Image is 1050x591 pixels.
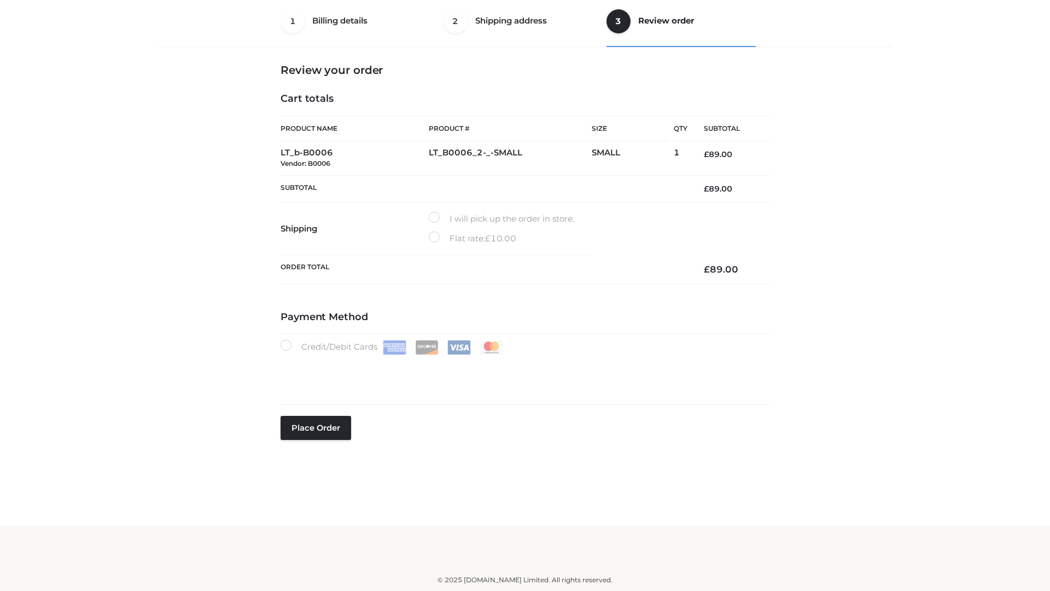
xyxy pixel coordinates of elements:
bdi: 89.00 [704,149,732,159]
th: Size [592,117,668,141]
td: LT_B0006_2-_-SMALL [429,141,592,176]
span: £ [485,233,491,244]
h4: Cart totals [281,93,769,105]
th: Shipping [281,202,429,255]
label: I will pick up the order in store. [429,212,574,226]
span: £ [704,149,709,159]
small: Vendor: B0006 [281,159,330,167]
th: Product # [429,116,592,141]
th: Order Total [281,255,687,284]
bdi: 89.00 [704,184,732,194]
iframe: Secure payment input frame [278,352,767,392]
img: Discover [415,340,439,355]
span: £ [704,264,710,275]
h4: Payment Method [281,311,769,323]
td: SMALL [592,141,674,176]
h3: Review your order [281,63,769,77]
bdi: 89.00 [704,264,738,275]
span: £ [704,184,709,194]
img: Amex [383,340,406,355]
td: LT_b-B0006 [281,141,429,176]
th: Product Name [281,116,429,141]
label: Credit/Debit Cards [281,340,504,355]
button: Place order [281,416,351,440]
img: Mastercard [480,340,503,355]
th: Subtotal [281,175,687,202]
th: Subtotal [687,117,769,141]
img: Visa [447,340,471,355]
div: © 2025 [DOMAIN_NAME] Limited. All rights reserved. [162,575,888,586]
th: Qty [674,116,687,141]
bdi: 10.00 [485,233,516,244]
td: 1 [674,141,687,176]
label: Flat rate: [429,231,516,246]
